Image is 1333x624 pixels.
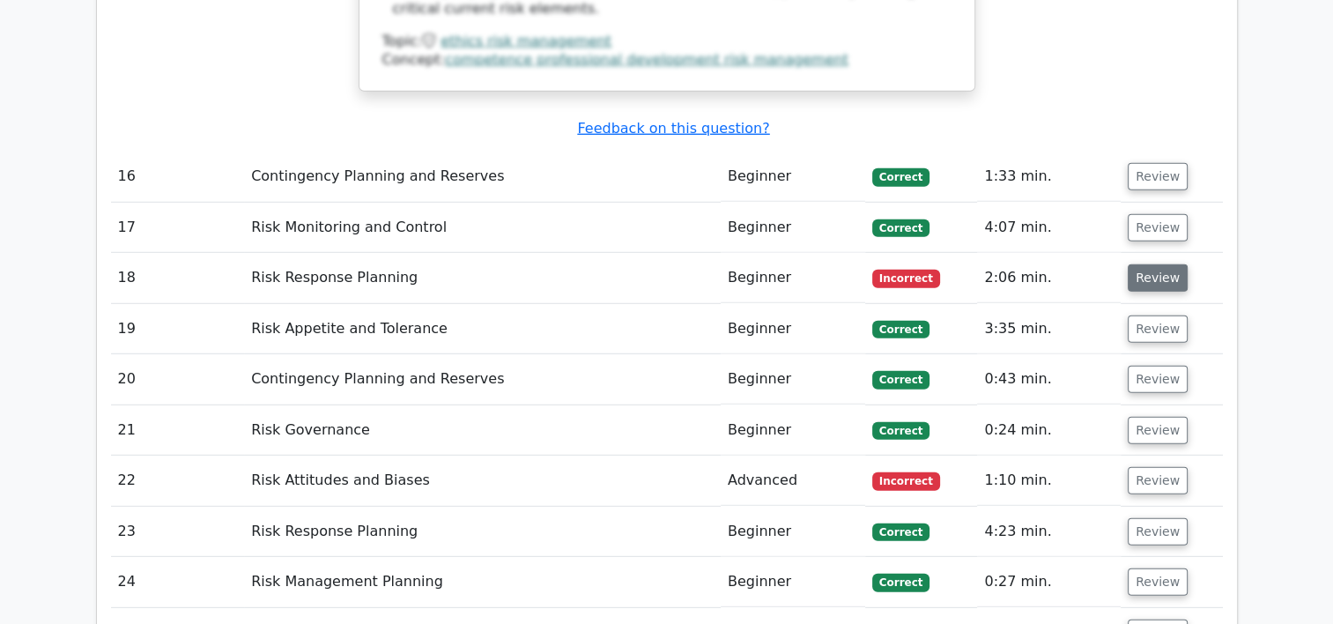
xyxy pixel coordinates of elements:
td: Contingency Planning and Reserves [244,354,721,405]
td: 19 [111,304,245,354]
td: 22 [111,456,245,506]
td: Beginner [721,507,865,557]
span: Correct [872,371,929,389]
td: 23 [111,507,245,557]
td: 21 [111,405,245,456]
td: 0:27 min. [977,557,1121,607]
td: Beginner [721,203,865,253]
td: Beginner [721,304,865,354]
td: Risk Management Planning [244,557,721,607]
td: 0:24 min. [977,405,1121,456]
button: Review [1128,417,1188,444]
td: 17 [111,203,245,253]
td: 0:43 min. [977,354,1121,405]
div: Concept: [382,51,952,70]
div: Topic: [382,33,952,51]
button: Review [1128,467,1188,494]
td: Beginner [721,405,865,456]
td: 18 [111,253,245,303]
td: Risk Attitudes and Biases [244,456,721,506]
span: Incorrect [872,270,940,287]
td: Beginner [721,354,865,405]
a: Feedback on this question? [577,120,769,137]
td: Risk Monitoring and Control [244,203,721,253]
span: Correct [872,168,929,186]
button: Review [1128,163,1188,190]
td: Risk Response Planning [244,253,721,303]
td: Advanced [721,456,865,506]
span: Correct [872,422,929,440]
td: Risk Appetite and Tolerance [244,304,721,354]
td: Contingency Planning and Reserves [244,152,721,202]
button: Review [1128,264,1188,292]
button: Review [1128,316,1188,343]
span: Correct [872,321,929,338]
td: 4:07 min. [977,203,1121,253]
td: 24 [111,557,245,607]
a: competence professional development risk management [445,51,848,68]
td: 1:10 min. [977,456,1121,506]
button: Review [1128,568,1188,596]
button: Review [1128,366,1188,393]
td: 16 [111,152,245,202]
td: 20 [111,354,245,405]
td: 1:33 min. [977,152,1121,202]
td: Beginner [721,152,865,202]
td: Beginner [721,557,865,607]
td: Beginner [721,253,865,303]
td: 4:23 min. [977,507,1121,557]
span: Incorrect [872,472,940,490]
td: 2:06 min. [977,253,1121,303]
td: 3:35 min. [977,304,1121,354]
span: Correct [872,219,929,237]
button: Review [1128,518,1188,546]
button: Review [1128,214,1188,241]
span: Correct [872,524,929,541]
a: ethics risk management [441,33,611,49]
td: Risk Response Planning [244,507,721,557]
td: Risk Governance [244,405,721,456]
span: Correct [872,574,929,591]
